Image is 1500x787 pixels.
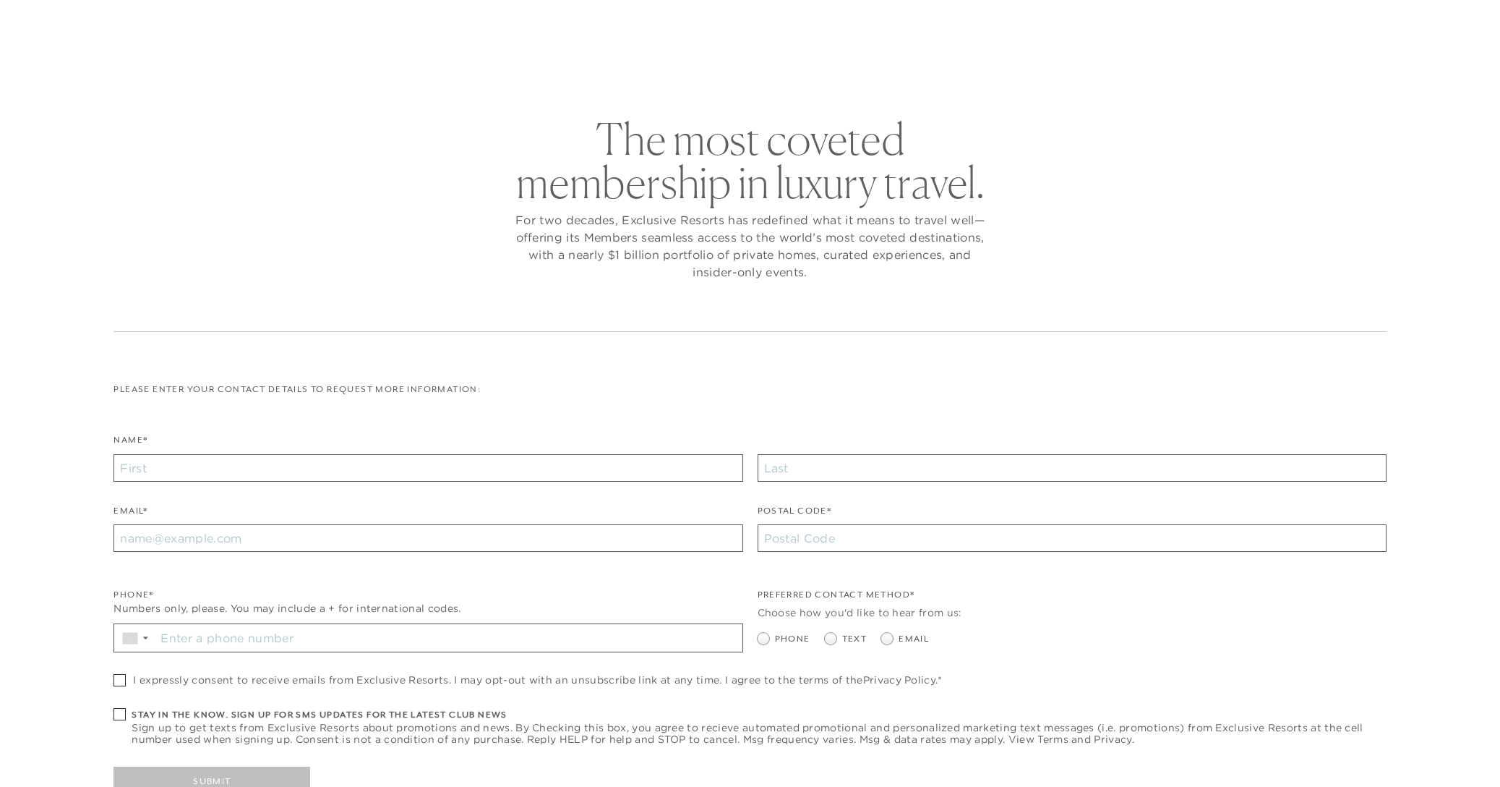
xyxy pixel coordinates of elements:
[828,46,916,88] a: Community
[113,454,742,482] input: First
[141,634,150,642] span: ▼
[758,454,1387,482] input: Last
[758,524,1387,552] input: Postal Code
[758,605,1387,621] div: Choose how you'd like to hear from us:
[113,433,147,454] label: Name*
[716,46,806,88] a: Membership
[775,632,810,646] span: Phone
[113,601,742,616] div: Numbers only, please. You may include a + for international codes.
[584,46,695,88] a: The Collection
[758,588,915,609] legend: Preferred Contact Method*
[133,674,942,686] span: I expressly consent to receive emails from Exclusive Resorts. I may opt-out with an unsubscribe l...
[758,504,832,525] label: Postal Code*
[899,632,929,646] span: Email
[114,624,155,652] div: Country Code Selector
[863,673,935,686] a: Privacy Policy
[842,632,867,646] span: Text
[512,117,989,204] h2: The most coveted membership in luxury travel.
[132,722,1386,745] span: Sign up to get texts from Exclusive Resorts about promotions and news. By Checking this box, you ...
[155,624,742,652] input: Enter a phone number
[113,504,147,525] label: Email*
[132,708,1386,722] h6: Stay in the know. Sign up for sms updates for the latest club news
[113,524,742,552] input: name@example.com
[113,383,1386,396] p: Please enter your contact details to request more information:
[63,16,126,29] a: Get Started
[512,211,989,281] p: For two decades, Exclusive Resorts has redefined what it means to travel well—offering its Member...
[1328,16,1400,29] a: Member Login
[113,588,742,602] div: Phone*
